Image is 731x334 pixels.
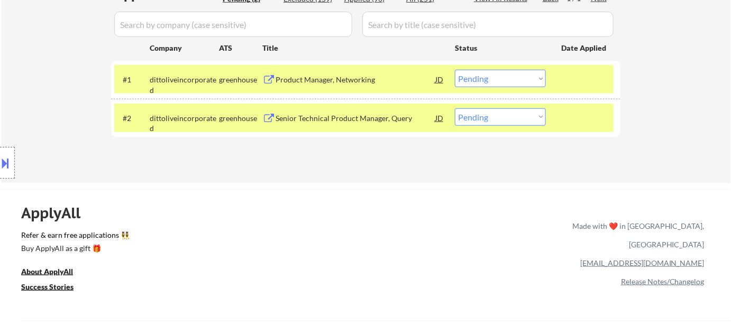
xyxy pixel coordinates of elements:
div: ATS [219,43,262,53]
div: Made with ❤️ in [GEOGRAPHIC_DATA], [GEOGRAPHIC_DATA] [568,217,705,254]
input: Search by title (case sensitive) [362,12,614,37]
div: JD [434,108,445,127]
div: Status [455,38,546,57]
input: Search by company (case sensitive) [114,12,352,37]
a: About ApplyAll [21,266,88,279]
a: Success Stories [21,281,88,294]
div: greenhouse [219,113,262,124]
div: Title [262,43,445,53]
a: Release Notes/Changelog [621,277,705,286]
u: About ApplyAll [21,267,73,276]
div: Senior Technical Product Manager, Query [276,113,435,124]
div: JD [434,70,445,89]
u: Success Stories [21,282,74,291]
div: Company [150,43,219,53]
a: [EMAIL_ADDRESS][DOMAIN_NAME] [580,258,705,267]
div: Date Applied [561,43,608,53]
div: Product Manager, Networking [276,75,435,85]
div: greenhouse [219,75,262,85]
